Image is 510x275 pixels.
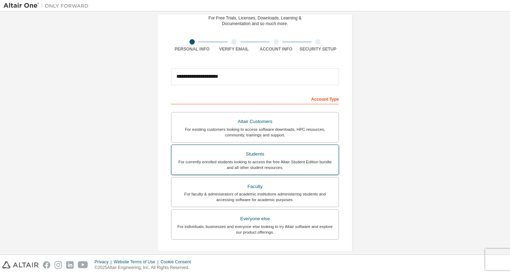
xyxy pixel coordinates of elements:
[255,46,297,52] div: Account Info
[176,117,334,127] div: Altair Customers
[176,191,334,203] div: For faculty & administrators of academic institutions administering students and accessing softwa...
[95,265,195,271] p: © 2025 Altair Engineering, Inc. All Rights Reserved.
[43,261,50,269] img: facebook.svg
[209,15,302,27] div: For Free Trials, Licenses, Downloads, Learning & Documentation and so much more.
[171,93,339,104] div: Account Type
[176,214,334,224] div: Everyone else
[66,261,74,269] img: linkedin.svg
[2,261,39,269] img: altair_logo.svg
[55,261,62,269] img: instagram.svg
[4,2,92,9] img: Altair One
[78,261,88,269] img: youtube.svg
[176,149,334,159] div: Students
[171,46,213,52] div: Personal Info
[176,159,334,170] div: For currently enrolled students looking to access the free Altair Student Edition bundle and all ...
[176,224,334,235] div: For individuals, businesses and everyone else looking to try Altair software and explore our prod...
[114,259,160,265] div: Website Terms of Use
[213,46,255,52] div: Verify Email
[171,250,339,262] div: Your Profile
[297,46,339,52] div: Security Setup
[176,182,334,192] div: Faculty
[176,127,334,138] div: For existing customers looking to access software downloads, HPC resources, community, trainings ...
[95,259,114,265] div: Privacy
[160,259,195,265] div: Cookie Consent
